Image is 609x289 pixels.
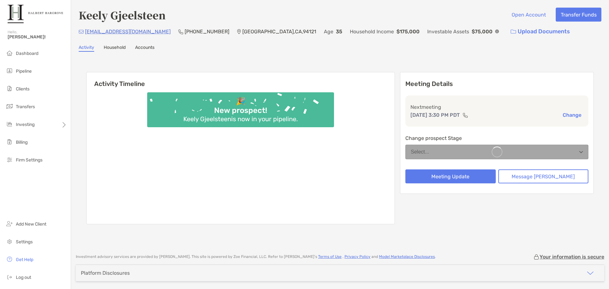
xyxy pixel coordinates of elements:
[6,238,13,245] img: settings icon
[16,157,43,163] span: Firm Settings
[6,49,13,57] img: dashboard icon
[16,239,33,245] span: Settings
[76,254,436,259] p: Investment advisory services are provided by [PERSON_NAME] . This site is powered by Zoe Financia...
[396,28,420,36] p: $175,000
[561,112,583,118] button: Change
[462,113,468,118] img: communication type
[237,29,241,34] img: Location Icon
[6,255,13,263] img: get-help icon
[185,28,229,36] p: [PHONE_NUMBER]
[507,25,574,38] a: Upload Documents
[79,30,84,34] img: Email Icon
[79,45,94,52] a: Activity
[16,140,28,145] span: Billing
[181,115,300,123] div: Keely Gjeelsteen is now in your pipeline.
[87,72,395,88] h6: Activity Timeline
[405,134,588,142] p: Change prospect Stage
[586,269,594,277] img: icon arrow
[16,69,32,74] span: Pipeline
[16,51,38,56] span: Dashboard
[85,28,171,36] p: [EMAIL_ADDRESS][DOMAIN_NAME]
[81,270,130,276] div: Platform Disclosures
[16,221,46,227] span: Add New Client
[135,45,154,52] a: Accounts
[350,28,394,36] p: Household Income
[472,28,493,36] p: $75,000
[324,28,333,36] p: Age
[6,85,13,92] img: clients icon
[410,103,583,111] p: Next meeting
[16,104,35,109] span: Transfers
[16,275,31,280] span: Log out
[8,34,67,40] span: [PERSON_NAME]!
[498,169,589,183] button: Message [PERSON_NAME]
[511,30,516,34] img: button icon
[427,28,469,36] p: Investable Assets
[79,8,166,22] h4: Keely Gjeelsteen
[405,80,588,88] p: Meeting Details
[379,254,435,259] a: Model Marketplace Disclosures
[6,102,13,110] img: transfers icon
[556,8,601,22] button: Transfer Funds
[6,120,13,128] img: investing icon
[6,138,13,146] img: billing icon
[6,220,13,227] img: add_new_client icon
[16,257,33,262] span: Get Help
[336,28,342,36] p: 35
[212,106,270,115] div: New prospect!
[16,86,29,92] span: Clients
[507,8,551,22] button: Open Account
[6,273,13,281] img: logout icon
[242,28,316,36] p: [GEOGRAPHIC_DATA] , CA , 94121
[6,156,13,163] img: firm-settings icon
[540,254,604,260] p: Your information is secure
[495,30,499,33] img: Info Icon
[16,122,35,127] span: Investing
[178,29,183,34] img: Phone Icon
[410,111,460,119] p: [DATE] 3:30 PM PDT
[6,67,13,75] img: pipeline icon
[104,45,126,52] a: Household
[318,254,342,259] a: Terms of Use
[8,3,63,25] img: Zoe Logo
[147,92,334,122] img: Confetti
[405,169,496,183] button: Meeting Update
[344,254,370,259] a: Privacy Policy
[233,97,248,106] div: 🎉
